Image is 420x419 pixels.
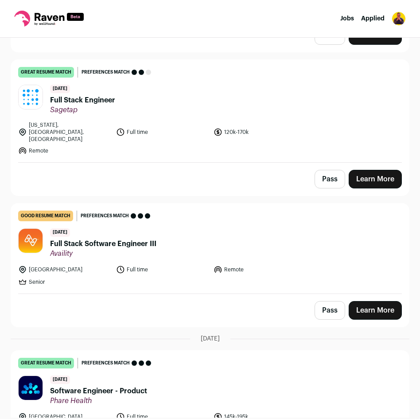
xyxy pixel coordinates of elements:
li: [US_STATE], [GEOGRAPHIC_DATA], [GEOGRAPHIC_DATA] [18,121,111,143]
span: Preferences match [81,211,129,220]
img: b0d17aea2038de758934995fd1be12ae2cc401ec78f06bd56dba08c6c42461de.jpg [19,85,43,109]
div: great resume match [18,358,74,368]
span: Phare Health [50,396,147,405]
img: dc4c11a0915a42a3e750090c12167621cd32fa08a607cb05346726c7b8dea9a2.jpg [19,376,43,400]
span: Preferences match [82,359,130,368]
li: Full time [116,121,209,143]
button: Pass [315,301,345,320]
a: great resume match Preferences match [DATE] Full Stack Engineer Sagetap [US_STATE], [GEOGRAPHIC_D... [11,60,409,162]
li: Remote [18,146,111,155]
a: Learn More [349,301,402,320]
span: [DATE] [50,228,70,237]
li: Remote [214,265,306,274]
a: Learn More [349,170,402,188]
li: [GEOGRAPHIC_DATA] [18,265,111,274]
a: Jobs [340,16,354,22]
span: [DATE] [201,334,220,343]
span: [DATE] [50,85,70,93]
div: good resume match [18,211,73,221]
img: 18933883-medium_jpg [392,12,406,26]
button: Open dropdown [392,12,406,26]
li: Senior [18,278,111,286]
span: Software Engineer - Product [50,386,147,396]
span: Sagetap [50,106,115,114]
span: [DATE] [50,376,70,384]
a: good resume match Preferences match [DATE] Full Stack Software Engineer III Availity [GEOGRAPHIC_... [11,204,409,294]
li: 120k-170k [214,121,306,143]
span: Preferences match [82,68,130,77]
img: eb4d7e2fca24ba416dd87ddc7e18e50c9e8f923e1e0f50532683b889f1e34b0e.jpg [19,229,43,253]
a: Applied [361,16,385,22]
span: Availity [50,249,156,258]
span: Full Stack Software Engineer III [50,239,156,249]
button: Pass [315,170,345,188]
li: Full time [116,265,209,274]
div: great resume match [18,67,74,78]
span: Full Stack Engineer [50,95,115,106]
